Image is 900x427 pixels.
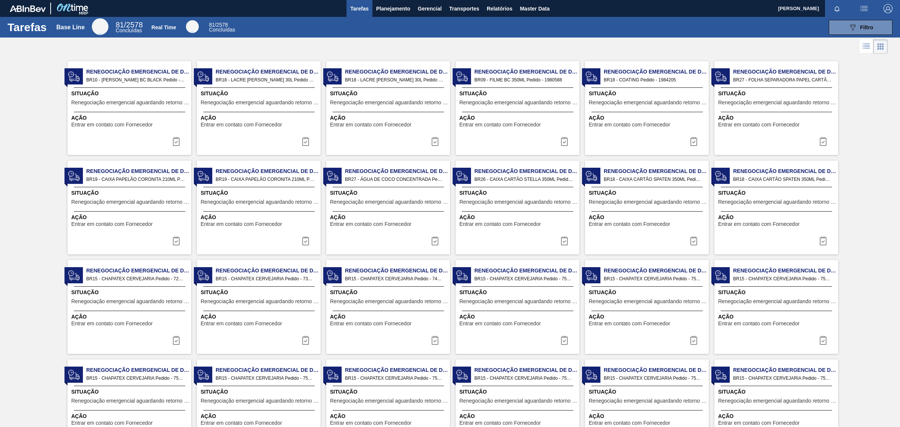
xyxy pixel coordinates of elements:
[718,398,836,404] span: Renegociação emergencial aguardando retorno Fornecedor
[685,233,703,248] div: Completar tarefa: 29755512
[201,321,282,326] span: Entrar em contato com Fornecedor
[474,366,579,374] span: Renegociação Emergencial de Data
[297,233,315,248] button: icon-task complete
[718,313,836,321] span: Ação
[7,23,47,32] h1: Tarefas
[198,170,209,182] img: status
[327,369,338,380] img: status
[172,336,181,345] img: icon-task complete
[604,175,703,183] span: BR18 - CAIXA CARTÃO SPATEN 350ML Pedido - 1994341
[167,134,185,149] button: icon-task complete
[604,76,703,84] span: BR18 - COATING Pedido - 1984205
[198,369,209,380] img: status
[330,420,411,426] span: Entrar em contato com Fornecedor
[330,313,448,321] span: Ação
[68,369,79,380] img: status
[604,68,709,76] span: Renegociação Emergencial de Data
[589,289,707,296] span: Situação
[589,398,707,404] span: Renegociação emergencial aguardando retorno Fornecedor
[71,100,189,105] span: Renegociação emergencial aguardando retorno Fornecedor
[209,23,235,32] div: Real Time
[216,68,321,76] span: Renegociação Emergencial de Data
[718,199,836,205] span: Renegociação emergencial aguardando retorno Fornecedor
[71,299,189,304] span: Renegociação emergencial aguardando retorno Fornecedor
[418,4,442,13] span: Gerencial
[459,420,541,426] span: Entrar em contato com Fornecedor
[718,189,836,197] span: Situação
[689,137,698,146] img: icon-task complete
[474,267,579,275] span: Renegociação Emergencial de Data
[345,374,444,382] span: BR15 - CHAPATEX CERVEJARIA Pedido - 758339
[330,114,448,122] span: Ação
[71,90,189,98] span: Situação
[297,134,315,149] button: icon-task complete
[345,175,444,183] span: BR27 - ÁGUA DE COCO CONCENTRADA Pedido - 633752
[604,167,709,175] span: Renegociação Emergencial de Data
[474,76,573,84] span: BR09 - FILME BC 350ML Pedido - 1980588
[733,76,832,84] span: BR27 - FOLHA SEPARADORA PAPEL CARTÃO Pedido - 2004528
[201,420,282,426] span: Entrar em contato com Fornecedor
[459,412,577,420] span: Ação
[216,76,315,84] span: BR18 - LACRE CHOPP STELLA 30L Pedido - 1994607
[330,122,411,128] span: Entrar em contato com Fornecedor
[68,71,79,82] img: status
[167,134,185,149] div: Completar tarefa: 29755502
[167,233,185,248] button: icon-task complete
[201,100,319,105] span: Renegociação emergencial aguardando retorno Fornecedor
[201,289,319,296] span: Situação
[715,270,726,281] img: status
[456,71,468,82] img: status
[560,137,569,146] img: icon-task complete
[216,167,321,175] span: Renegociação Emergencial de Data
[201,299,319,304] span: Renegociação emergencial aguardando retorno Fornecedor
[685,233,703,248] button: icon-task complete
[330,412,448,420] span: Ação
[71,189,189,197] span: Situação
[376,4,410,13] span: Planejamento
[459,321,541,326] span: Entrar em contato com Fornecedor
[86,167,191,175] span: Renegociação Emergencial de Data
[350,4,369,13] span: Tarefas
[426,333,444,348] div: Completar tarefa: 29755516
[201,90,319,98] span: Situação
[209,22,215,28] span: 81
[116,27,142,33] span: Concluídas
[733,267,838,275] span: Renegociação Emergencial de Data
[297,333,315,348] div: Completar tarefa: 29755515
[733,366,838,374] span: Renegociação Emergencial de Data
[71,289,189,296] span: Situação
[330,289,448,296] span: Situação
[586,369,597,380] img: status
[718,420,799,426] span: Entrar em contato com Fornecedor
[330,189,448,197] span: Situação
[555,233,573,248] div: Completar tarefa: 29755511
[829,20,892,35] button: Filtro
[198,270,209,281] img: status
[733,167,838,175] span: Renegociação Emergencial de Data
[459,114,577,122] span: Ação
[555,333,573,348] div: Completar tarefa: 29755517
[330,299,448,304] span: Renegociação emergencial aguardando retorno Fornecedor
[459,313,577,321] span: Ação
[459,189,577,197] span: Situação
[459,122,541,128] span: Entrar em contato com Fornecedor
[718,289,836,296] span: Situação
[216,275,315,283] span: BR15 - CHAPATEX CERVEJARIA Pedido - 734697
[209,27,235,33] span: Concluídas
[167,333,185,348] button: icon-task complete
[474,175,573,183] span: BR26 - CAIXA CARTÃO STELLA 350ML Pedido - 2003100
[426,233,444,248] div: Completar tarefa: 29755510
[201,412,319,420] span: Ação
[297,134,315,149] div: Completar tarefa: 29755503
[520,4,549,13] span: Master Data
[71,221,153,227] span: Entrar em contato com Fornecedor
[604,267,709,275] span: Renegociação Emergencial de Data
[209,22,228,28] span: / 2578
[216,175,315,183] span: BR19 - CAIXA PAPELÃO CORONITA 210ML Pedido - 1975313
[589,299,707,304] span: Renegociação emergencial aguardando retorno Fornecedor
[819,137,828,146] img: icon-task complete
[604,374,703,382] span: BR15 - CHAPATEX CERVEJARIA Pedido - 758341
[201,114,319,122] span: Ação
[327,71,338,82] img: status
[71,122,153,128] span: Entrar em contato com Fornecedor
